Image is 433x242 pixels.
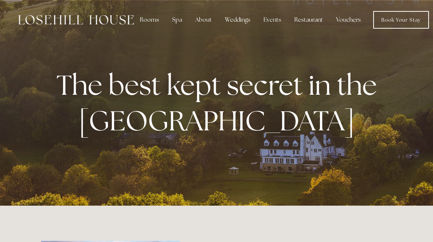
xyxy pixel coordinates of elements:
img: Losehill House [18,15,134,25]
div: Restaurant [288,12,329,27]
div: Events [258,12,287,27]
strong: The best kept secret in the [GEOGRAPHIC_DATA] [57,67,383,139]
a: Book Your Stay [373,11,429,29]
div: About [189,12,218,27]
a: Vouchers [330,12,367,27]
div: Spa [166,12,188,27]
div: Weddings [219,12,256,27]
div: Rooms [134,12,165,27]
